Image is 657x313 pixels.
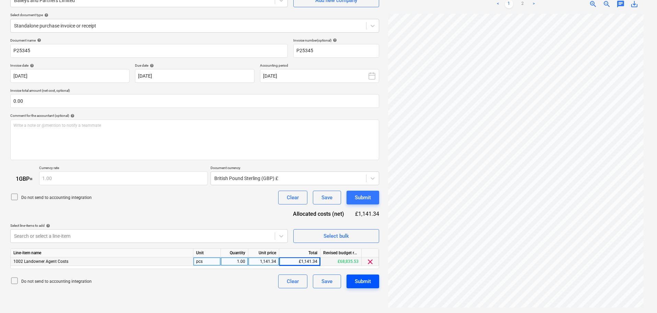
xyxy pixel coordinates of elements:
[36,38,41,42] span: help
[260,63,379,69] p: Accounting period
[211,166,379,171] p: Document currency
[293,38,379,43] div: Invoice number (optional)
[321,277,332,286] div: Save
[10,223,288,228] div: Select line-items to add
[623,280,657,313] iframe: Chat Widget
[320,257,362,266] div: £68,835.53
[39,166,208,171] p: Currency rate
[148,64,154,68] span: help
[260,69,379,83] button: [DATE]
[10,69,129,83] input: Invoice date not specified
[43,13,48,17] span: help
[279,249,320,257] div: Total
[224,257,245,266] div: 1.00
[278,275,307,288] button: Clear
[355,193,371,202] div: Submit
[320,249,362,257] div: Revised budget remaining
[193,257,221,266] div: pcs
[69,114,75,118] span: help
[347,275,379,288] button: Submit
[355,277,371,286] div: Submit
[135,69,254,83] input: Due date not specified
[355,210,379,218] div: £1,141.34
[10,113,379,118] div: Comment for the accountant (optional)
[347,191,379,204] button: Submit
[13,259,68,264] span: 1002 Landowner Agent Costs
[293,44,379,58] input: Invoice number
[278,191,307,204] button: Clear
[324,232,349,241] div: Select bulk
[10,38,288,43] div: Document name
[287,277,299,286] div: Clear
[11,249,193,257] div: Line-item name
[10,63,129,68] div: Invoice date
[221,249,248,257] div: Quantity
[321,193,332,202] div: Save
[366,258,374,266] span: clear
[21,195,92,201] p: Do not send to accounting integration
[287,193,299,202] div: Clear
[193,249,221,257] div: Unit
[10,94,379,108] input: Invoice total amount (net cost, optional)
[135,63,254,68] div: Due date
[21,279,92,284] p: Do not send to accounting integration
[10,44,288,58] input: Document name
[251,257,276,266] div: 1,141.34
[331,38,337,42] span: help
[10,88,379,94] p: Invoice total amount (net cost, optional)
[10,13,379,17] div: Select document type
[10,176,39,182] div: 1 GBP =
[287,210,355,218] div: Allocated costs (net)
[29,64,34,68] span: help
[293,229,379,243] button: Select bulk
[279,257,320,266] div: £1,141.34
[313,275,341,288] button: Save
[45,224,50,228] span: help
[313,191,341,204] button: Save
[248,249,279,257] div: Unit price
